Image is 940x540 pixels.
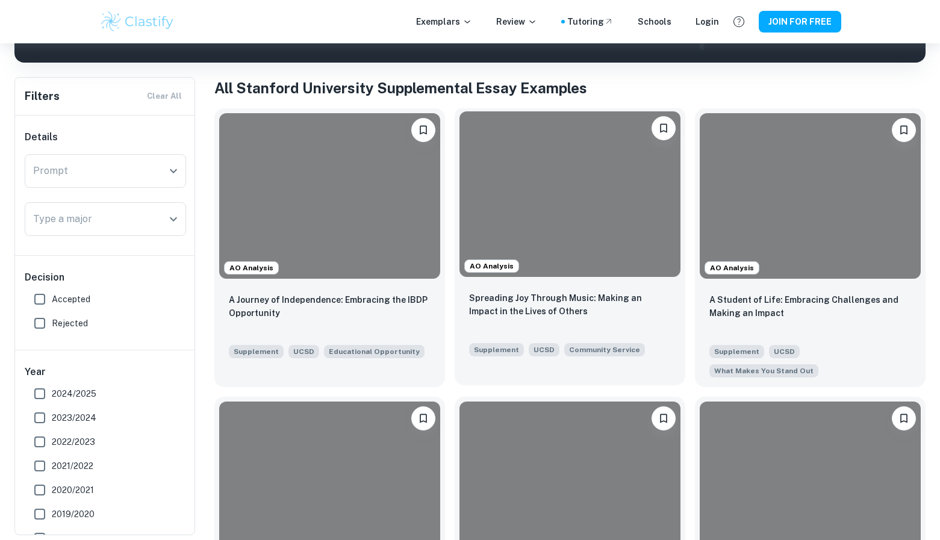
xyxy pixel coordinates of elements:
[705,262,759,273] span: AO Analysis
[564,342,645,356] span: What have you done to make your school or your community a better place?
[229,345,284,358] span: Supplement
[52,507,95,521] span: 2019/2020
[529,343,559,356] span: UCSD
[52,411,96,424] span: 2023/2024
[729,11,749,32] button: Help and Feedback
[695,108,926,387] a: AO AnalysisPlease log in to bookmark exemplarsA Student of Life: Embracing Challenges and Making ...
[25,88,60,105] h6: Filters
[465,261,518,272] span: AO Analysis
[52,317,88,330] span: Rejected
[469,291,671,318] p: Spreading Joy Through Music: Making an Impact in the Lives of Others
[288,345,319,358] span: UCSD
[52,483,94,497] span: 2020/2021
[214,108,445,387] a: AO AnalysisPlease log in to bookmark exemplarsA Journey of Independence: Embracing the IBDP Oppor...
[229,293,431,320] p: A Journey of Independence: Embracing the IBDP Opportunity
[892,118,916,142] button: Please log in to bookmark exemplars
[638,15,671,28] a: Schools
[25,130,186,144] h6: Details
[569,344,640,355] span: Community Service
[165,163,182,179] button: Open
[52,459,93,473] span: 2021/2022
[411,406,435,430] button: Please log in to bookmark exemplars
[25,270,186,285] h6: Decision
[52,435,95,448] span: 2022/2023
[567,15,614,28] a: Tutoring
[329,346,420,357] span: Educational Opportunity
[225,262,278,273] span: AO Analysis
[324,344,425,358] span: Describe how you have taken advantage of a significant educational opportunity or worked to overc...
[652,116,676,140] button: Please log in to bookmark exemplars
[52,293,90,306] span: Accepted
[652,406,676,430] button: Please log in to bookmark exemplars
[25,365,186,379] h6: Year
[769,345,800,358] span: UCSD
[696,15,719,28] a: Login
[496,15,537,28] p: Review
[469,343,524,356] span: Supplement
[455,108,685,387] a: AO AnalysisPlease log in to bookmark exemplarsSpreading Joy Through Music: Making an Impact in th...
[214,77,926,99] h1: All Stanford University Supplemental Essay Examples
[416,15,472,28] p: Exemplars
[99,10,176,34] img: Clastify logo
[709,345,764,358] span: Supplement
[165,211,182,228] button: Open
[709,293,911,320] p: A Student of Life: Embracing Challenges and Making an Impact
[411,118,435,142] button: Please log in to bookmark exemplars
[714,365,814,376] span: What Makes You Stand Out
[52,387,96,400] span: 2024/2025
[759,11,841,33] button: JOIN FOR FREE
[709,363,818,377] span: Beyond what has already been shared in your application, what do you believe makes you a strong c...
[892,406,916,430] button: Please log in to bookmark exemplars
